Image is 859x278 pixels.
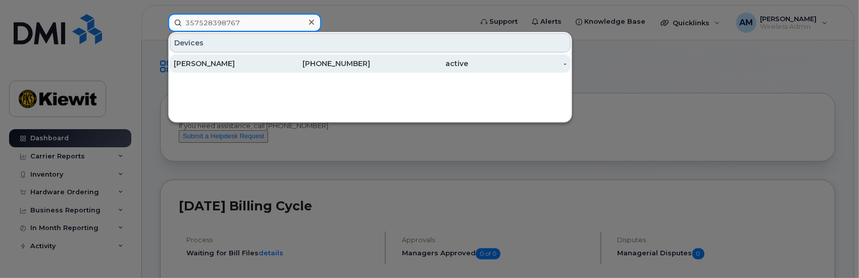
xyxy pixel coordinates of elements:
iframe: Messenger Launcher [815,234,851,270]
div: - [469,59,567,69]
div: [PHONE_NUMBER] [272,59,371,69]
div: [PERSON_NAME] [174,59,272,69]
div: Devices [170,33,571,52]
div: active [370,59,469,69]
a: [PERSON_NAME][PHONE_NUMBER]active- [170,54,571,73]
